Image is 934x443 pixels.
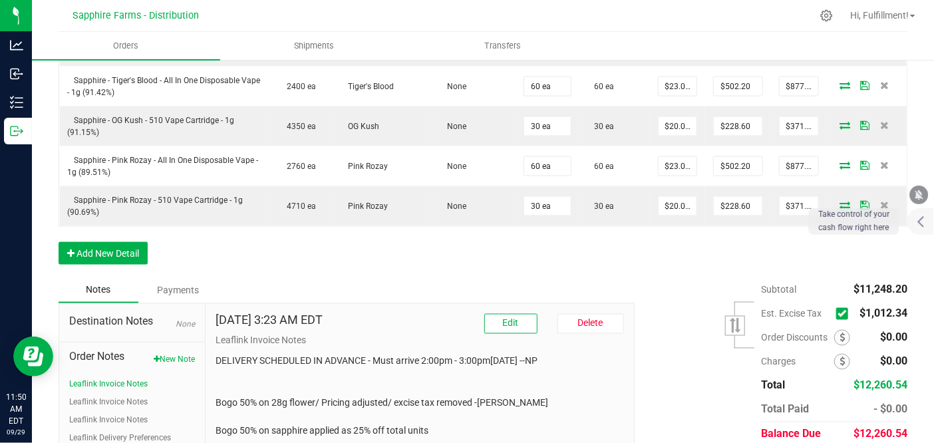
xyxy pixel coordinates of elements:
[761,357,834,367] span: Charges
[68,156,259,177] span: Sapphire - Pink Rozay - All In One Disposable Vape - 1g (89.51%)
[154,354,195,366] button: New Note
[524,157,571,176] input: 0
[68,116,235,137] span: Sapphire - OG Kush - 510 Vape Cartridge - 1g (91.15%)
[484,314,538,334] button: Edit
[875,201,895,209] span: Delete Order Detail
[341,202,388,211] span: Pink Rozay
[524,77,571,96] input: 0
[761,428,821,440] span: Balance Due
[714,117,762,136] input: 0
[659,77,697,96] input: 0
[780,77,818,96] input: 0
[220,32,408,60] a: Shipments
[73,10,199,21] span: Sapphire Farms - Distribution
[69,314,195,330] span: Destination Notes
[875,81,895,89] span: Delete Order Detail
[761,379,785,392] span: Total
[69,349,195,365] span: Order Notes
[659,117,697,136] input: 0
[714,197,762,216] input: 0
[10,67,23,80] inline-svg: Inbound
[280,82,316,91] span: 2400 ea
[557,314,624,334] button: Delete
[10,124,23,138] inline-svg: Outbound
[854,283,907,296] span: $11,248.20
[761,309,831,319] span: Est. Excise Tax
[587,162,614,171] span: 60 ea
[854,428,907,440] span: $12,260.54
[13,337,53,376] iframe: Resource center
[780,157,818,176] input: 0
[59,242,148,265] button: Add New Detail
[6,391,26,427] p: 11:50 AM EDT
[69,396,148,408] button: Leaflink Invoice Notes
[714,77,762,96] input: 0
[408,32,597,60] a: Transfers
[280,202,316,211] span: 4710 ea
[850,10,909,21] span: Hi, Fulfillment!
[587,202,614,211] span: 30 ea
[440,162,466,171] span: None
[855,201,875,209] span: Save Order Detail
[440,82,466,91] span: None
[761,403,809,416] span: Total Paid
[280,122,316,131] span: 4350 ea
[280,162,316,171] span: 2760 ea
[587,122,614,131] span: 30 ea
[880,355,907,368] span: $0.00
[341,82,394,91] span: Tiger's Blood
[96,40,157,52] span: Orders
[780,197,818,216] input: 0
[69,378,148,390] button: Leaflink Invoice Notes
[32,32,220,60] a: Orders
[855,81,875,89] span: Save Order Detail
[818,9,835,22] div: Manage settings
[341,122,379,131] span: OG Kush
[761,285,796,295] span: Subtotal
[341,162,388,171] span: Pink Rozay
[578,318,603,329] span: Delete
[68,76,261,97] span: Sapphire - Tiger's Blood - All In One Disposable Vape - 1g (91.42%)
[216,314,323,327] h4: [DATE] 3:23 AM EDT
[59,278,138,303] div: Notes
[761,333,834,343] span: Order Discounts
[6,427,26,437] p: 09/29
[855,121,875,129] span: Save Order Detail
[854,379,907,392] span: $12,260.54
[466,40,539,52] span: Transfers
[875,121,895,129] span: Delete Order Detail
[714,157,762,176] input: 0
[10,39,23,52] inline-svg: Analytics
[176,320,195,329] span: None
[216,334,624,348] p: Leaflink Invoice Notes
[875,161,895,169] span: Delete Order Detail
[503,318,519,329] span: Edit
[524,117,571,136] input: 0
[836,305,854,323] span: Calculate excise tax
[587,82,614,91] span: 60 ea
[880,331,907,344] span: $0.00
[524,197,571,216] input: 0
[69,414,148,426] button: Leaflink Invoice Notes
[68,196,243,217] span: Sapphire - Pink Rozay - 510 Vape Cartridge - 1g (90.69%)
[780,117,818,136] input: 0
[277,40,353,52] span: Shipments
[10,96,23,109] inline-svg: Inventory
[138,279,218,303] div: Payments
[659,197,697,216] input: 0
[855,161,875,169] span: Save Order Detail
[873,403,907,416] span: - $0.00
[440,122,466,131] span: None
[859,307,907,320] span: $1,012.34
[440,202,466,211] span: None
[659,157,697,176] input: 0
